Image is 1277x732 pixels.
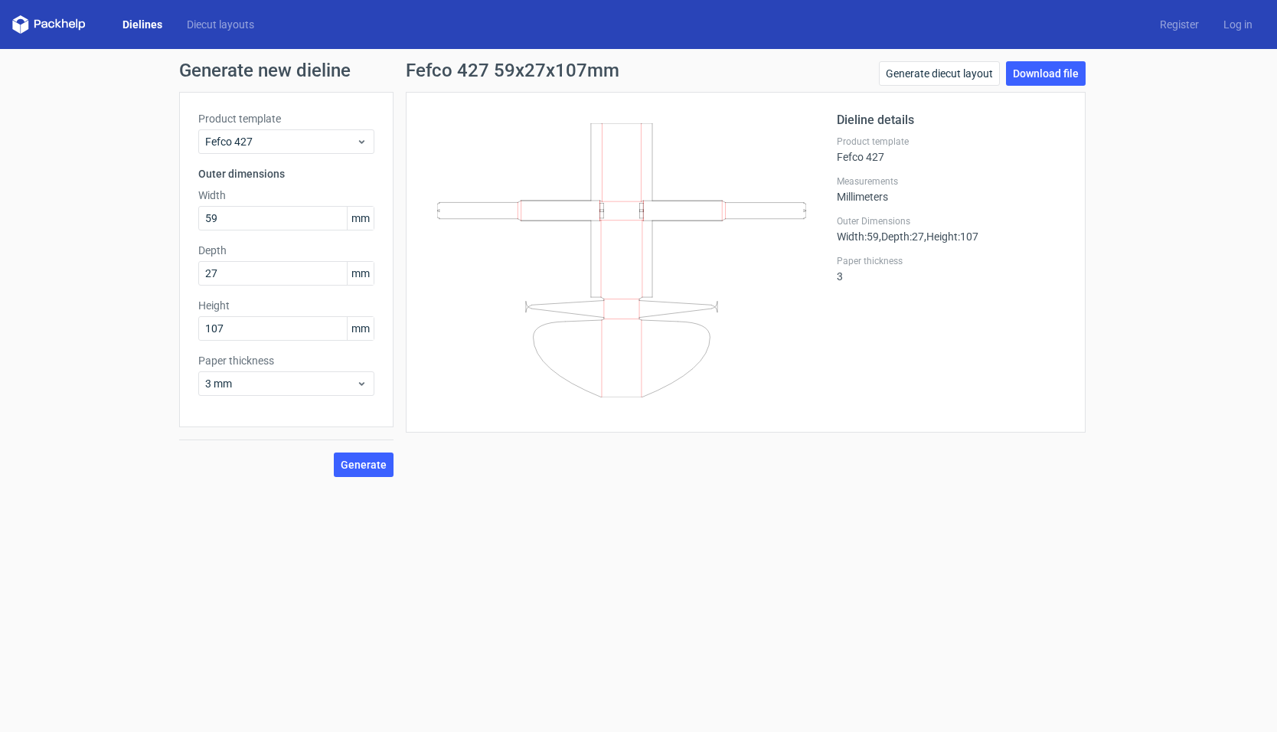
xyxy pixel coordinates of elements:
[837,255,1066,283] div: 3
[205,134,356,149] span: Fefco 427
[406,61,619,80] h1: Fefco 427 59x27x107mm
[837,111,1066,129] h2: Dieline details
[347,207,374,230] span: mm
[1211,17,1265,32] a: Log in
[837,215,1066,227] label: Outer Dimensions
[347,262,374,285] span: mm
[198,188,374,203] label: Width
[334,453,394,477] button: Generate
[1006,61,1086,86] a: Download file
[924,230,978,243] span: , Height : 107
[198,353,374,368] label: Paper thickness
[198,166,374,181] h3: Outer dimensions
[347,317,374,340] span: mm
[179,61,1098,80] h1: Generate new dieline
[837,255,1066,267] label: Paper thickness
[110,17,175,32] a: Dielines
[837,175,1066,188] label: Measurements
[879,61,1000,86] a: Generate diecut layout
[837,230,879,243] span: Width : 59
[198,243,374,258] label: Depth
[175,17,266,32] a: Diecut layouts
[198,111,374,126] label: Product template
[879,230,924,243] span: , Depth : 27
[837,136,1066,163] div: Fefco 427
[837,175,1066,203] div: Millimeters
[837,136,1066,148] label: Product template
[198,298,374,313] label: Height
[205,376,356,391] span: 3 mm
[341,459,387,470] span: Generate
[1148,17,1211,32] a: Register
